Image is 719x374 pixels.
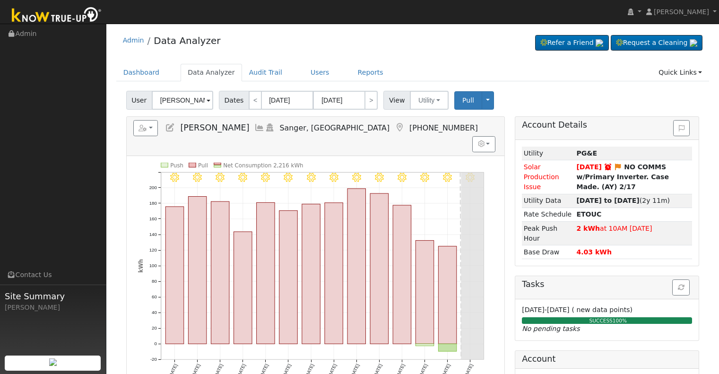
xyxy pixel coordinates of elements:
[522,120,692,130] h5: Account Details
[211,201,229,344] rect: onclick=""
[535,35,609,51] a: Refer a Friend
[614,164,623,170] i: Edit Issue
[280,123,390,132] span: Sanger, [GEOGRAPHIC_DATA]
[193,173,202,182] i: 8/16 - Clear
[152,325,157,331] text: 20
[351,64,390,81] a: Reports
[416,240,433,344] rect: onclick=""
[149,232,157,237] text: 140
[522,354,555,364] h5: Account
[409,123,478,132] span: [PHONE_NUMBER]
[576,149,597,157] strong: ID: 13185001, authorized: 10/20/23
[329,173,338,182] i: 8/22 - Clear
[596,39,603,47] img: retrieve
[576,163,669,191] strong: NO COMMS w/Primary Inverter. Case Made. (AY) 2/17
[443,173,452,182] i: 8/27 - Clear
[279,210,297,344] rect: onclick=""
[149,247,157,252] text: 120
[520,317,696,325] div: SUCCESS
[522,147,575,160] td: Utility
[137,259,144,273] text: kWh
[410,91,449,110] button: Utility
[149,263,157,268] text: 100
[242,64,289,81] a: Audit Trail
[198,162,208,169] text: Pull
[261,173,270,182] i: 8/19 - Clear
[254,123,265,132] a: Multi-Series Graph
[576,163,602,171] span: [DATE]
[265,123,275,132] a: Login As (last 08/01/2025 4:45:56 PM)
[438,246,456,344] rect: onclick=""
[522,208,575,221] td: Rate Schedule
[152,310,157,315] text: 40
[116,64,167,81] a: Dashboard
[152,278,157,284] text: 80
[149,216,157,221] text: 160
[223,162,303,169] text: Net Consumption 2,216 kWh
[454,91,482,110] button: Pull
[613,318,627,323] span: 100%
[256,202,274,344] rect: onclick=""
[522,194,575,208] td: Utility Data
[126,91,152,110] span: User
[654,8,709,16] span: [PERSON_NAME]
[416,344,433,346] rect: onclick=""
[398,173,407,182] i: 8/25 - Clear
[375,173,384,182] i: 8/24 - Clear
[462,96,474,104] span: Pull
[575,221,692,245] td: at 10AM [DATE]
[181,64,242,81] a: Data Analyzer
[572,306,632,313] span: ( new data points)
[522,306,569,313] span: [DATE]-[DATE]
[165,207,183,344] rect: onclick=""
[522,325,580,332] i: No pending tasks
[393,205,411,344] rect: onclick=""
[165,123,175,132] a: Edit User (13452)
[524,163,559,191] span: Solar Production Issue
[347,189,365,344] rect: onclick=""
[611,35,702,51] a: Request a Cleaning
[576,197,639,204] strong: [DATE] to [DATE]
[152,91,213,110] input: Select a User
[420,173,429,182] i: 8/26 - MostlyClear
[49,358,57,366] img: retrieve
[690,39,697,47] img: retrieve
[149,185,157,190] text: 200
[576,248,612,256] strong: 4.03 kWh
[438,344,456,351] rect: onclick=""
[152,294,157,299] text: 60
[180,123,249,132] span: [PERSON_NAME]
[306,173,315,182] i: 8/21 - Clear
[522,279,692,289] h5: Tasks
[154,35,220,46] a: Data Analyzer
[154,341,157,346] text: 0
[576,225,600,232] strong: 2 kWh
[7,5,106,26] img: Know True-Up
[234,232,251,344] rect: onclick=""
[249,91,262,110] a: <
[150,357,157,362] text: -20
[672,279,690,296] button: Refresh
[5,290,101,303] span: Site Summary
[170,173,179,182] i: 8/15 - Clear
[325,203,343,344] rect: onclick=""
[238,173,247,182] i: 8/18 - Clear
[5,303,101,313] div: [PERSON_NAME]
[370,193,388,344] rect: onclick=""
[123,36,144,44] a: Admin
[604,163,612,171] a: Snooze expired 02/24/2025
[522,221,575,245] td: Peak Push Hour
[576,197,670,204] span: (2y 11m)
[352,173,361,182] i: 8/23 - Clear
[216,173,225,182] i: 8/17 - Clear
[302,204,320,344] rect: onclick=""
[394,123,405,132] a: Map
[383,91,410,110] span: View
[284,173,293,182] i: 8/20 - Clear
[170,162,183,169] text: Push
[651,64,709,81] a: Quick Links
[303,64,337,81] a: Users
[576,210,601,218] strong: D
[673,120,690,136] button: Issue History
[364,91,378,110] a: >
